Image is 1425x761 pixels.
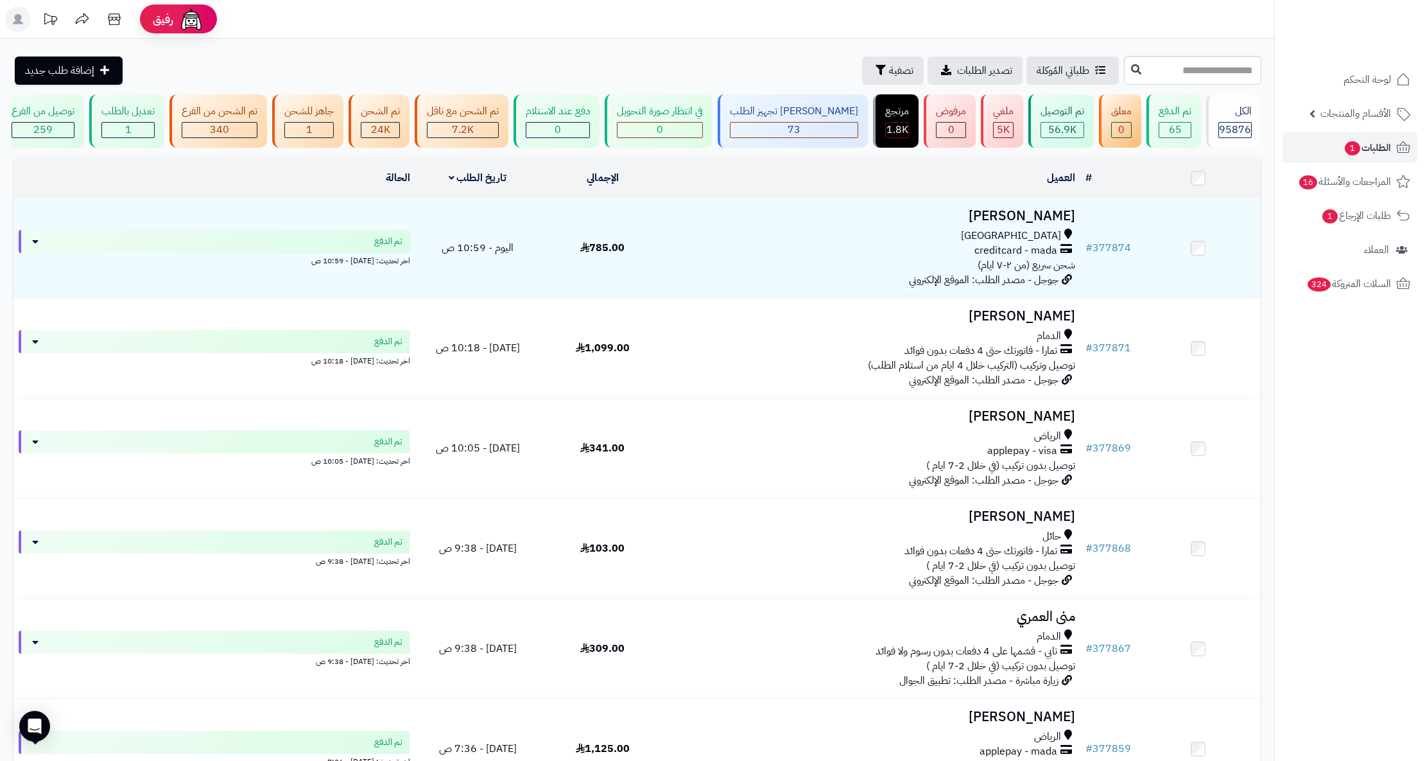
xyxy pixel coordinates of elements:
[526,123,589,137] div: 0
[102,123,154,137] div: 1
[1085,240,1131,256] a: #377874
[1219,122,1251,137] span: 95876
[1085,641,1131,656] a: #377867
[580,240,625,256] span: 785.00
[1364,241,1389,259] span: العملاء
[19,711,50,742] div: Open Intercom Messenger
[602,94,715,148] a: في انتظار صورة التحويل 0
[862,57,924,85] button: تصفية
[899,673,1058,688] span: زيارة مباشرة - مصدر الطلب: تطبيق الجوال
[167,94,270,148] a: تم الشحن من الفرع 340
[1159,123,1191,137] div: 65
[427,104,499,119] div: تم الشحن مع ناقل
[1085,541,1131,556] a: #377868
[885,104,909,119] div: مرتجع
[1282,132,1417,163] a: الطلبات1
[361,104,400,119] div: تم الشحن
[730,123,858,137] div: 73
[34,6,66,35] a: تحديثات المنصة
[1085,641,1092,656] span: #
[1085,170,1092,186] a: #
[439,741,517,757] span: [DATE] - 7:36 ص
[511,94,602,148] a: دفع عند الاستلام 0
[936,104,966,119] div: مرفوض
[1037,329,1061,344] span: الدمام
[657,122,663,137] span: 0
[904,344,1057,358] span: تمارا - فاتورتك حتى 4 دفعات بدون فوائد
[1322,209,1338,223] span: 1
[909,473,1058,488] span: جوجل - مصدر الطلب: الموقع الإلكتروني
[670,509,1075,524] h3: [PERSON_NAME]
[1096,94,1144,148] a: معلق 0
[670,710,1075,724] h3: [PERSON_NAME]
[926,658,1075,674] span: توصيل بدون تركيب (في خلال 2-7 ايام )
[886,122,908,137] span: 1.8K
[1034,429,1061,444] span: الرياض
[928,57,1023,85] a: تصدير الطلبات
[926,458,1075,473] span: توصيل بدون تركيب (في خلال 2-7 ايام )
[449,170,507,186] a: تاريخ الطلب
[617,104,703,119] div: في انتظار صورة التحويل
[178,6,204,32] img: ai-face.png
[1204,94,1264,148] a: الكل95876
[580,441,625,456] span: 341.00
[1282,64,1417,95] a: لوحة التحكم
[788,122,800,137] span: 73
[374,335,402,348] span: تم الدفع
[730,104,858,119] div: [PERSON_NAME] تجهيز الطلب
[909,573,1058,588] span: جوجل - مصدر الطلب: الموقع الإلكتروني
[125,122,132,137] span: 1
[886,123,908,137] div: 1828
[25,63,94,78] span: إضافة طلب جديد
[12,104,74,119] div: توصيل من الفرع
[427,123,498,137] div: 7222
[987,444,1057,459] span: applepay - visa
[436,340,520,356] span: [DATE] - 10:18 ص
[580,641,625,656] span: 309.00
[210,122,229,137] span: 340
[889,63,913,78] span: تصفية
[1282,166,1417,197] a: المراجعات والأسئلة16
[670,209,1075,223] h3: [PERSON_NAME]
[19,353,410,367] div: اخر تحديث: [DATE] - 10:18 ص
[452,122,474,137] span: 7.2K
[1085,441,1131,456] a: #377869
[436,441,520,456] span: [DATE] - 10:05 ص
[412,94,511,148] a: تم الشحن مع ناقل 7.2K
[1085,741,1092,757] span: #
[374,736,402,749] span: تم الدفع
[1320,105,1391,123] span: الأقسام والمنتجات
[374,536,402,548] span: تم الدفع
[1112,123,1131,137] div: 0
[1085,340,1131,356] a: #377871
[1085,541,1092,556] span: #
[1299,175,1317,189] span: 16
[555,122,561,137] span: 0
[153,12,173,27] span: رفيق
[904,544,1057,559] span: تمارا - فاتورتك حتى 4 دفعات بدون فوائد
[374,636,402,649] span: تم الدفع
[1282,234,1417,265] a: العملاء
[19,654,410,667] div: اخر تحديث: [DATE] - 9:38 ص
[361,123,399,137] div: 24040
[87,94,167,148] a: تعديل بالطلب 1
[1042,529,1061,544] span: حائل
[19,554,410,567] div: اخر تحديث: [DATE] - 9:38 ص
[12,123,74,137] div: 259
[617,123,702,137] div: 0
[997,122,1010,137] span: 5K
[909,272,1058,288] span: جوجل - مصدر الطلب: الموقع الإلكتروني
[1037,629,1061,644] span: الدمام
[1026,57,1119,85] a: طلباتي المُوكلة
[670,609,1075,624] h3: منى العمري
[993,104,1014,119] div: ملغي
[1159,104,1191,119] div: تم الدفع
[182,123,257,137] div: 340
[19,253,410,267] div: اخر تحديث: [DATE] - 10:59 ص
[1321,207,1391,225] span: طلبات الإرجاع
[374,435,402,448] span: تم الدفع
[33,122,53,137] span: 259
[948,122,954,137] span: 0
[1041,123,1084,137] div: 56873
[1085,340,1092,356] span: #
